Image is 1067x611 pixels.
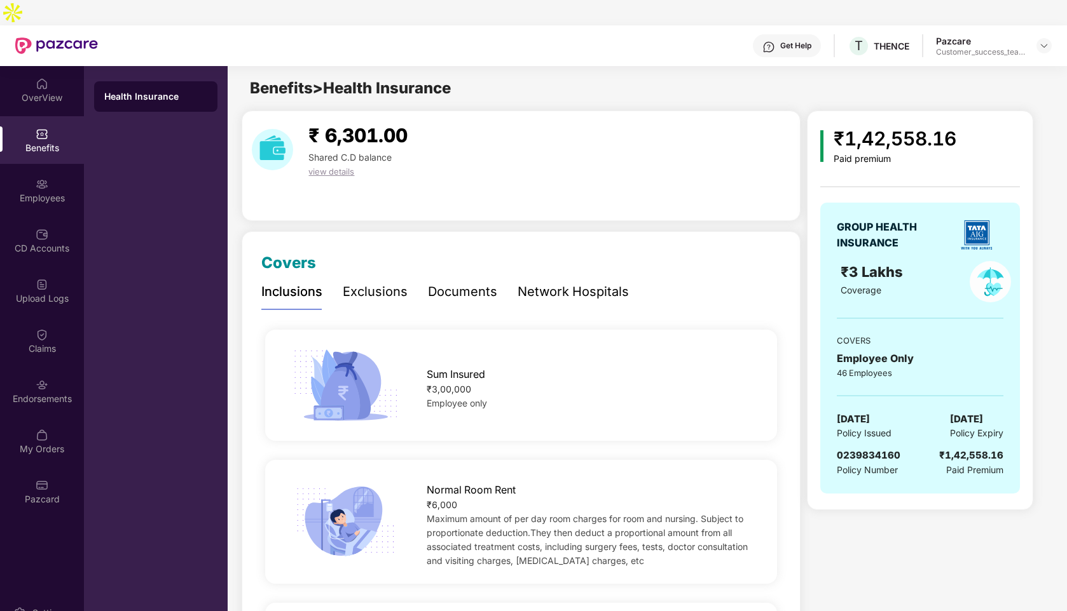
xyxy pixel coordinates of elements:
div: ₹1,42,558.16 [939,448,1003,463]
div: ₹1,42,558.16 [834,124,956,154]
span: Policy Issued [837,426,891,440]
div: THENCE [874,40,909,52]
div: Customer_success_team_lead [936,47,1025,57]
span: Paid Premium [946,463,1003,477]
div: Documents [428,282,497,302]
span: Coverage [841,285,881,295]
span: T [855,38,863,53]
div: ₹6,000 [427,498,754,512]
img: New Pazcare Logo [15,37,98,54]
span: view details [308,166,354,177]
img: svg+xml;base64,PHN2ZyBpZD0iSGVscC0zMngzMiIgeG1sbnM9Imh0dHA6Ly93d3cudzMub3JnLzIwMDAvc3ZnIiB3aWR0aD... [762,41,775,53]
img: policyIcon [970,261,1011,302]
span: ₹ 6,301.00 [308,124,408,147]
img: insurerLogo [954,213,999,257]
span: Covers [261,253,316,272]
span: ₹3 Lakhs [841,264,907,280]
div: Pazcare [936,35,1025,47]
div: COVERS [837,334,1003,347]
div: ₹3,00,000 [427,382,754,396]
span: [DATE] [837,412,870,427]
div: Exclusions [343,282,408,302]
span: Policy Number [837,464,898,475]
div: Paid premium [834,154,956,164]
img: svg+xml;base64,PHN2ZyBpZD0iUGF6Y2FyZCIgeG1sbnM9Imh0dHA6Ly93d3cudzMub3JnLzIwMDAvc3ZnIiB3aWR0aD0iMj... [36,479,48,492]
img: svg+xml;base64,PHN2ZyBpZD0iTXlfT3JkZXJzIiBkYXRhLW5hbWU9Ik15IE9yZGVycyIgeG1sbnM9Imh0dHA6Ly93d3cudz... [36,429,48,441]
img: svg+xml;base64,PHN2ZyBpZD0iRW5kb3JzZW1lbnRzIiB4bWxucz0iaHR0cDovL3d3dy53My5vcmcvMjAwMC9zdmciIHdpZH... [36,379,48,391]
div: Get Help [780,41,811,51]
div: GROUP HEALTH INSURANCE [837,219,948,251]
img: svg+xml;base64,PHN2ZyBpZD0iRW1wbG95ZWVzIiB4bWxucz0iaHR0cDovL3d3dy53My5vcmcvMjAwMC9zdmciIHdpZHRoPS... [36,178,48,191]
img: svg+xml;base64,PHN2ZyBpZD0iQ0RfQWNjb3VudHMiIGRhdGEtbmFtZT0iQ0QgQWNjb3VudHMiIHhtbG5zPSJodHRwOi8vd3... [36,228,48,241]
img: svg+xml;base64,PHN2ZyBpZD0iRHJvcGRvd24tMzJ4MzIiIHhtbG5zPSJodHRwOi8vd3d3LnczLm9yZy8yMDAwL3N2ZyIgd2... [1039,41,1049,51]
img: svg+xml;base64,PHN2ZyBpZD0iVXBsb2FkX0xvZ3MiIGRhdGEtbmFtZT0iVXBsb2FkIExvZ3MiIHhtbG5zPSJodHRwOi8vd3... [36,278,48,291]
span: Shared C.D balance [308,152,392,163]
span: Normal Room Rent [427,482,516,498]
div: 46 Employees [837,366,1003,379]
div: Inclusions [261,282,322,302]
img: icon [289,346,403,425]
span: 0239834160 [837,449,900,461]
span: Policy Expiry [950,426,1003,440]
div: Health Insurance [104,90,207,103]
span: [DATE] [950,412,983,427]
img: svg+xml;base64,PHN2ZyBpZD0iQmVuZWZpdHMiIHhtbG5zPSJodHRwOi8vd3d3LnczLm9yZy8yMDAwL3N2ZyIgd2lkdGg9Ij... [36,128,48,140]
span: Employee only [427,398,487,408]
img: download [252,129,293,170]
div: Network Hospitals [518,282,629,302]
div: Employee Only [837,351,1003,366]
span: Sum Insured [427,366,485,382]
span: Benefits > Health Insurance [250,79,451,97]
img: svg+xml;base64,PHN2ZyBpZD0iQ2xhaW0iIHhtbG5zPSJodHRwOi8vd3d3LnczLm9yZy8yMDAwL3N2ZyIgd2lkdGg9IjIwIi... [36,328,48,341]
img: icon [820,130,823,162]
span: Maximum amount of per day room charges for room and nursing. Subject to proportionate deduction.T... [427,513,748,566]
img: icon [289,482,403,561]
img: svg+xml;base64,PHN2ZyBpZD0iSG9tZSIgeG1sbnM9Imh0dHA6Ly93d3cudzMub3JnLzIwMDAvc3ZnIiB3aWR0aD0iMjAiIG... [36,77,48,90]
